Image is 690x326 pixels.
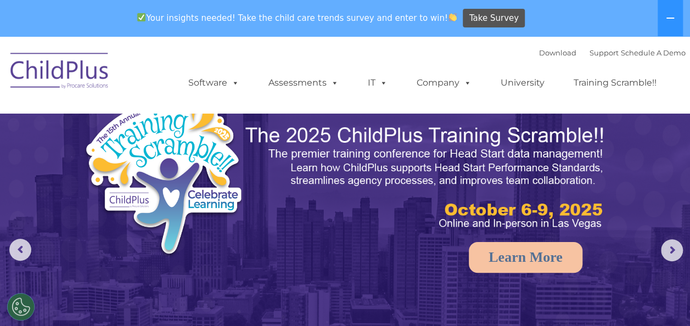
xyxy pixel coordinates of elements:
a: Software [177,72,250,94]
a: University [490,72,556,94]
span: Take Survey [469,9,519,28]
a: Assessments [257,72,350,94]
img: ChildPlus by Procare Solutions [5,45,115,100]
a: Take Survey [463,9,525,28]
a: IT [357,72,399,94]
span: Your insights needed! Take the child care trends survey and enter to win! [133,7,462,29]
button: Cookies Settings [7,293,35,321]
a: Learn More [469,242,582,273]
span: Last name [153,72,186,81]
font: | [539,48,686,57]
a: Training Scramble!! [563,72,667,94]
a: Support [590,48,619,57]
img: 👏 [448,13,457,21]
a: Company [406,72,483,94]
a: Schedule A Demo [621,48,686,57]
a: Download [539,48,576,57]
img: ✅ [137,13,145,21]
span: Phone number [153,117,199,126]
